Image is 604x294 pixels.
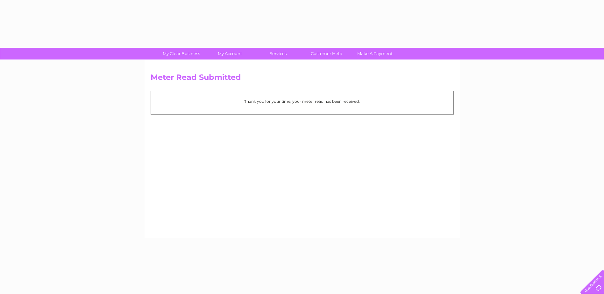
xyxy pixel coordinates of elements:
[300,48,353,59] a: Customer Help
[252,48,304,59] a: Services
[154,98,450,104] p: Thank you for your time, your meter read has been received.
[151,73,454,85] h2: Meter Read Submitted
[155,48,208,59] a: My Clear Business
[349,48,401,59] a: Make A Payment
[203,48,256,59] a: My Account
